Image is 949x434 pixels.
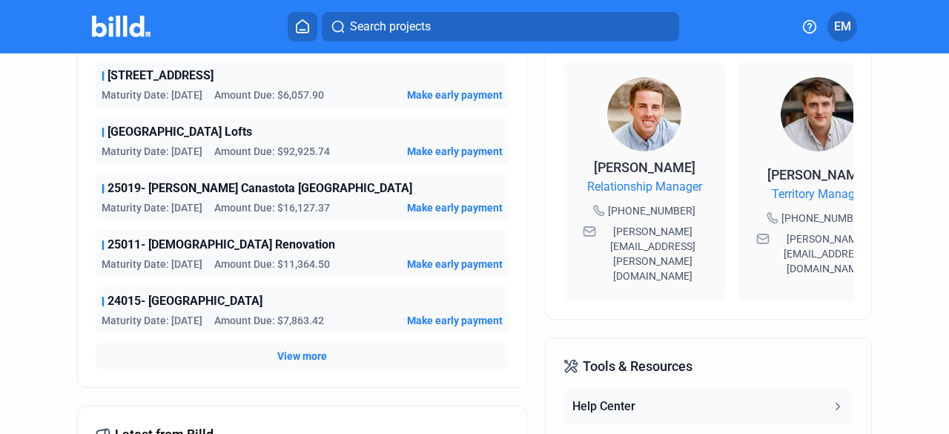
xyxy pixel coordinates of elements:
span: [PERSON_NAME] [767,167,869,183]
span: [PERSON_NAME][EMAIL_ADDRESS][PERSON_NAME][DOMAIN_NAME] [599,224,706,283]
span: Maturity Date: [DATE] [102,144,202,159]
span: Amount Due: $92,925.74 [214,144,330,159]
img: Relationship Manager [607,77,681,151]
span: Amount Due: $16,127.37 [214,200,330,215]
button: Make early payment [407,313,503,328]
button: EM [827,12,857,42]
span: Tools & Resources [583,356,692,377]
button: Make early payment [407,200,503,215]
span: 25019- [PERSON_NAME] Canastota [GEOGRAPHIC_DATA] [108,180,412,197]
span: Amount Due: $6,057.90 [214,88,324,102]
span: [PHONE_NUMBER] [608,203,695,218]
span: Maturity Date: [DATE] [102,313,202,328]
span: 25011- [DEMOGRAPHIC_DATA] Renovation [108,236,335,254]
button: Search projects [322,12,679,42]
span: Maturity Date: [DATE] [102,88,202,102]
span: [GEOGRAPHIC_DATA] Lofts [108,123,252,141]
span: Maturity Date: [DATE] [102,257,202,272]
button: Make early payment [407,144,503,159]
span: Relationship Manager [587,178,702,196]
span: [PERSON_NAME] [594,160,695,175]
span: Amount Due: $11,364.50 [214,257,330,272]
button: Make early payment [407,257,503,272]
img: Territory Manager [781,77,855,151]
span: EM [834,18,851,36]
span: Maturity Date: [DATE] [102,200,202,215]
span: [PHONE_NUMBER] [781,211,869,226]
span: [STREET_ADDRESS] [108,67,214,85]
span: Amount Due: $7,863.42 [214,313,324,328]
span: [PERSON_NAME][EMAIL_ADDRESS][DOMAIN_NAME] [773,231,879,276]
span: Territory Manager [772,185,864,203]
span: Search projects [350,18,431,36]
button: Make early payment [407,88,503,102]
button: View more [277,349,327,364]
div: Help Center [572,398,635,415]
button: Help Center [563,389,853,424]
span: 24015- [GEOGRAPHIC_DATA] [108,292,262,310]
img: Billd Company Logo [92,16,151,37]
